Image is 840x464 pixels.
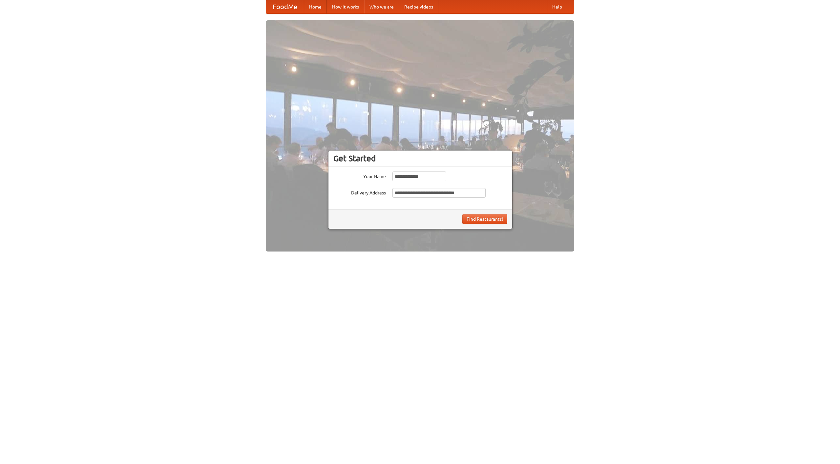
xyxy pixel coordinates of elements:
a: Who we are [364,0,399,13]
a: Help [547,0,567,13]
a: Home [304,0,327,13]
label: Your Name [333,171,386,180]
a: FoodMe [266,0,304,13]
button: Find Restaurants! [462,214,507,224]
a: How it works [327,0,364,13]
a: Recipe videos [399,0,438,13]
h3: Get Started [333,153,507,163]
label: Delivery Address [333,188,386,196]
